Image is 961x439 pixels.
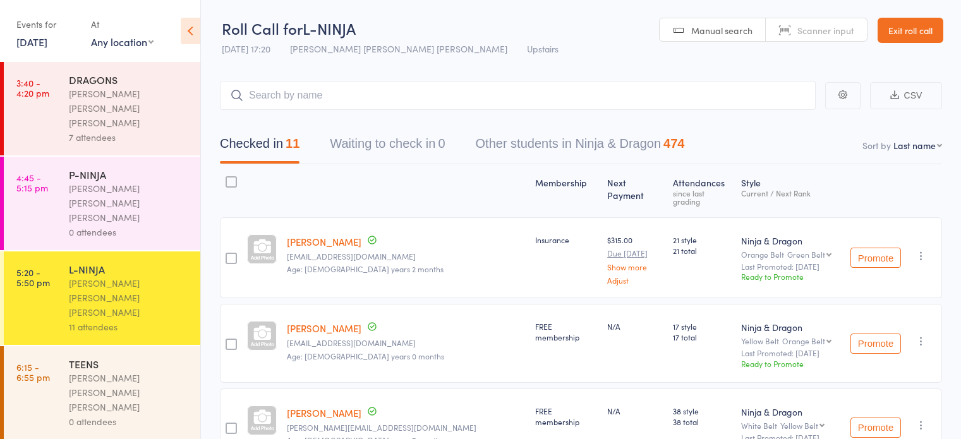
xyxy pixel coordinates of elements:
[91,14,154,35] div: At
[287,406,361,419] a: [PERSON_NAME]
[893,139,936,152] div: Last name
[222,18,303,39] span: Roll Call for
[438,136,445,150] div: 0
[663,136,684,150] div: 474
[222,42,270,55] span: [DATE] 17:20
[673,406,731,416] span: 38 style
[607,263,663,271] a: Show more
[691,24,752,37] span: Manual search
[287,252,525,261] small: becmbcollins@gmail.com
[741,250,840,258] div: Orange Belt
[741,406,840,418] div: Ninja & Dragon
[16,14,78,35] div: Events for
[878,18,943,43] a: Exit roll call
[607,406,663,416] div: N/A
[287,339,525,347] small: faran.daneshgari@gmail.com
[797,24,854,37] span: Scanner input
[787,250,825,258] div: Green Belt
[673,332,731,342] span: 17 total
[673,321,731,332] span: 17 style
[16,35,47,49] a: [DATE]
[741,358,840,369] div: Ready to Promote
[741,262,840,271] small: Last Promoted: [DATE]
[673,416,731,427] span: 38 total
[287,351,444,361] span: Age: [DEMOGRAPHIC_DATA] years 0 months
[535,406,598,427] div: FREE membership
[4,62,200,155] a: 3:40 -4:20 pmDRAGONS[PERSON_NAME] [PERSON_NAME] [PERSON_NAME]7 attendees
[220,81,816,110] input: Search by name
[286,136,299,150] div: 11
[287,423,525,432] small: paul@strongconcrete.com.au
[850,248,901,268] button: Promote
[69,130,190,145] div: 7 attendees
[535,321,598,342] div: FREE membership
[69,371,190,414] div: [PERSON_NAME] [PERSON_NAME] [PERSON_NAME]
[4,251,200,345] a: 5:20 -5:50 pmL-NINJA[PERSON_NAME] [PERSON_NAME] [PERSON_NAME]11 attendees
[303,18,356,39] span: L-NINJA
[69,414,190,429] div: 0 attendees
[870,82,942,109] button: CSV
[69,167,190,181] div: P-NINJA
[741,234,840,247] div: Ninja & Dragon
[782,337,825,345] div: Orange Belt
[535,234,598,245] div: Insurance
[290,42,507,55] span: [PERSON_NAME] [PERSON_NAME] [PERSON_NAME]
[602,170,668,212] div: Next Payment
[16,172,48,193] time: 4:45 - 5:15 pm
[741,421,840,430] div: White Belt
[673,189,731,205] div: since last grading
[741,321,840,334] div: Ninja & Dragon
[607,276,663,284] a: Adjust
[69,73,190,87] div: DRAGONS
[287,322,361,335] a: [PERSON_NAME]
[4,157,200,250] a: 4:45 -5:15 pmP-NINJA[PERSON_NAME] [PERSON_NAME] [PERSON_NAME]0 attendees
[850,418,901,438] button: Promote
[673,245,731,256] span: 21 total
[741,271,840,282] div: Ready to Promote
[69,320,190,334] div: 11 attendees
[91,35,154,49] div: Any location
[330,130,445,164] button: Waiting to check in0
[476,130,685,164] button: Other students in Ninja & Dragon474
[16,362,50,382] time: 6:15 - 6:55 pm
[69,276,190,320] div: [PERSON_NAME] [PERSON_NAME] [PERSON_NAME]
[668,170,736,212] div: Atten­dances
[741,349,840,358] small: Last Promoted: [DATE]
[69,262,190,276] div: L-NINJA
[607,321,663,332] div: N/A
[527,42,559,55] span: Upstairs
[16,78,49,98] time: 3:40 - 4:20 pm
[16,267,50,287] time: 5:20 - 5:50 pm
[673,234,731,245] span: 21 style
[741,337,840,345] div: Yellow Belt
[780,421,818,430] div: Yellow Belt
[850,334,901,354] button: Promote
[69,87,190,130] div: [PERSON_NAME] [PERSON_NAME] [PERSON_NAME]
[69,181,190,225] div: [PERSON_NAME] [PERSON_NAME] [PERSON_NAME]
[741,189,840,197] div: Current / Next Rank
[69,225,190,239] div: 0 attendees
[287,235,361,248] a: [PERSON_NAME]
[530,170,603,212] div: Membership
[607,234,663,284] div: $315.00
[69,357,190,371] div: TEENS
[220,130,299,164] button: Checked in11
[607,249,663,258] small: Due [DATE]
[862,139,891,152] label: Sort by
[287,263,444,274] span: Age: [DEMOGRAPHIC_DATA] years 2 months
[736,170,845,212] div: Style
